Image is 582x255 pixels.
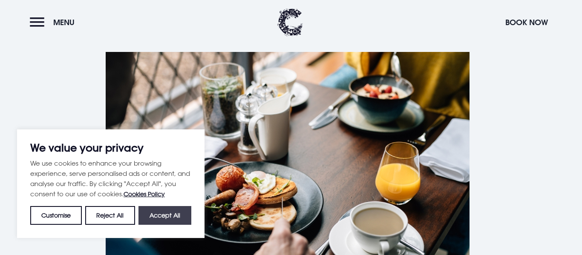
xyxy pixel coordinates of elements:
[30,158,191,199] p: We use cookies to enhance your browsing experience, serve personalised ads or content, and analys...
[53,17,75,27] span: Menu
[277,9,303,36] img: Clandeboye Lodge
[85,206,135,225] button: Reject All
[17,129,205,238] div: We value your privacy
[30,13,79,32] button: Menu
[124,190,165,198] a: Cookies Policy
[30,206,82,225] button: Customise
[138,206,191,225] button: Accept All
[30,143,191,153] p: We value your privacy
[501,13,552,32] button: Book Now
